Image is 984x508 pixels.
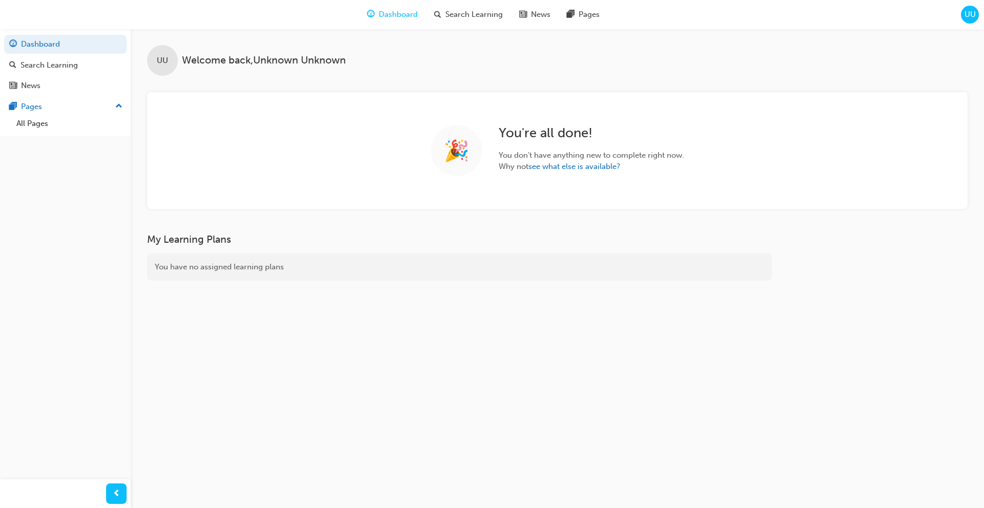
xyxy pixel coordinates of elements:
[528,162,620,171] a: see what else is available?
[4,97,127,116] button: Pages
[426,4,511,25] a: search-iconSearch Learning
[147,234,772,245] h3: My Learning Plans
[12,116,127,132] a: All Pages
[567,8,575,21] span: pages-icon
[147,253,772,281] div: You have no assigned learning plans
[444,145,469,157] span: 🎉
[359,4,426,25] a: guage-iconDashboard
[499,161,684,173] span: Why not
[21,80,40,92] div: News
[4,76,127,95] a: News
[182,55,346,67] span: Welcome back , Unknown Unknown
[157,55,168,67] span: UU
[519,8,527,21] span: news-icon
[20,59,78,71] div: Search Learning
[379,9,418,20] span: Dashboard
[115,100,122,113] span: up-icon
[965,9,976,20] span: UU
[367,8,375,21] span: guage-icon
[4,56,127,75] a: Search Learning
[511,4,559,25] a: news-iconNews
[434,8,441,21] span: search-icon
[9,40,17,49] span: guage-icon
[4,35,127,54] a: Dashboard
[499,150,684,161] span: You don ' t have anything new to complete right now.
[9,81,17,91] span: news-icon
[961,6,979,24] button: UU
[21,101,42,113] div: Pages
[499,125,684,141] h2: You ' re all done!
[445,9,503,20] span: Search Learning
[4,33,127,97] button: DashboardSearch LearningNews
[113,488,120,500] span: prev-icon
[531,9,550,20] span: News
[9,61,16,70] span: search-icon
[9,102,17,112] span: pages-icon
[559,4,608,25] a: pages-iconPages
[579,9,600,20] span: Pages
